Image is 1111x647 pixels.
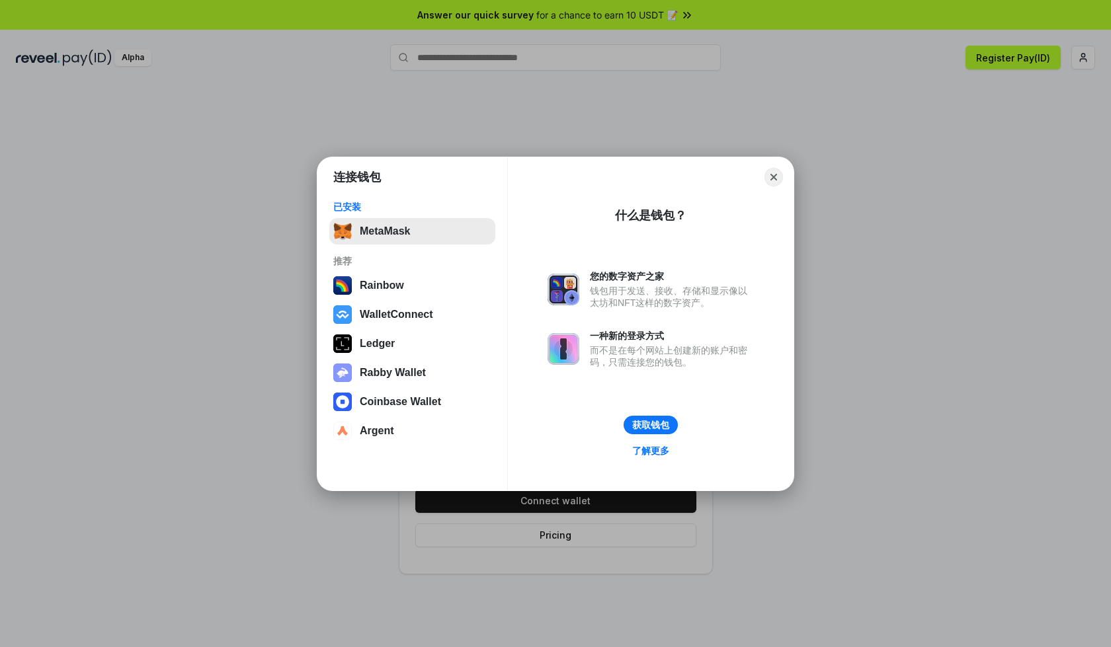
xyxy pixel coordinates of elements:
[333,201,491,213] div: 已安装
[333,276,352,295] img: svg+xml,%3Csvg%20width%3D%22120%22%20height%3D%22120%22%20viewBox%3D%220%200%20120%20120%22%20fil...
[329,272,495,299] button: Rainbow
[590,330,754,342] div: 一种新的登录方式
[624,416,678,434] button: 获取钱包
[590,270,754,282] div: 您的数字资产之家
[548,333,579,365] img: svg+xml,%3Csvg%20xmlns%3D%22http%3A%2F%2Fwww.w3.org%2F2000%2Fsvg%22%20fill%3D%22none%22%20viewBox...
[764,168,783,186] button: Close
[333,305,352,324] img: svg+xml,%3Csvg%20width%3D%2228%22%20height%3D%2228%22%20viewBox%3D%220%200%2028%2028%22%20fill%3D...
[360,225,410,237] div: MetaMask
[333,169,381,185] h1: 连接钱包
[333,222,352,241] img: svg+xml,%3Csvg%20fill%3D%22none%22%20height%3D%2233%22%20viewBox%3D%220%200%2035%2033%22%20width%...
[624,442,677,459] a: 了解更多
[360,396,441,408] div: Coinbase Wallet
[360,309,433,321] div: WalletConnect
[333,422,352,440] img: svg+xml,%3Csvg%20width%3D%2228%22%20height%3D%2228%22%20viewBox%3D%220%200%2028%2028%22%20fill%3D...
[360,280,404,291] div: Rainbow
[333,334,352,353] img: svg+xml,%3Csvg%20xmlns%3D%22http%3A%2F%2Fwww.w3.org%2F2000%2Fsvg%22%20width%3D%2228%22%20height%3...
[590,285,754,309] div: 钱包用于发送、接收、存储和显示像以太坊和NFT这样的数字资产。
[632,419,669,431] div: 获取钱包
[329,330,495,357] button: Ledger
[590,344,754,368] div: 而不是在每个网站上创建新的账户和密码，只需连接您的钱包。
[360,425,394,437] div: Argent
[329,218,495,245] button: MetaMask
[615,208,686,223] div: 什么是钱包？
[333,255,491,267] div: 推荐
[329,360,495,386] button: Rabby Wallet
[360,338,395,350] div: Ledger
[329,389,495,415] button: Coinbase Wallet
[329,301,495,328] button: WalletConnect
[333,393,352,411] img: svg+xml,%3Csvg%20width%3D%2228%22%20height%3D%2228%22%20viewBox%3D%220%200%2028%2028%22%20fill%3D...
[360,367,426,379] div: Rabby Wallet
[548,274,579,305] img: svg+xml,%3Csvg%20xmlns%3D%22http%3A%2F%2Fwww.w3.org%2F2000%2Fsvg%22%20fill%3D%22none%22%20viewBox...
[333,363,352,382] img: svg+xml,%3Csvg%20xmlns%3D%22http%3A%2F%2Fwww.w3.org%2F2000%2Fsvg%22%20fill%3D%22none%22%20viewBox...
[632,445,669,457] div: 了解更多
[329,418,495,444] button: Argent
